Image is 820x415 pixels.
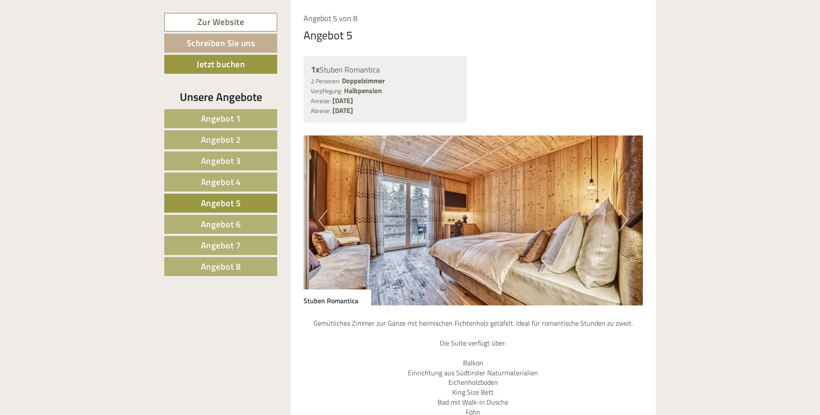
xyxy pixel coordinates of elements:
small: Abreise: [311,107,331,115]
div: Unsere Angebote [164,89,277,105]
button: Previous [319,210,328,231]
span: Angebot 6 [201,217,241,231]
small: 2 Personen: [311,77,340,85]
small: Verpflegung: [311,87,342,95]
a: Jetzt buchen [164,55,277,74]
b: Doppelzimmer [342,75,385,86]
span: Angebot 5 [201,196,241,210]
div: Angebot 5 [304,27,353,43]
span: Angebot 5 von 8 [304,13,357,24]
b: Halbpension [344,85,382,96]
span: Angebot 2 [201,133,241,146]
button: Next [619,210,628,231]
div: Stuben Romantica [311,63,460,76]
span: Angebot 8 [201,260,241,273]
small: Anreise: [311,97,331,105]
div: Stuben Romantica [304,289,371,306]
span: Angebot 1 [201,112,241,125]
span: Angebot 3 [201,154,241,167]
b: 1x [311,63,319,76]
b: [DATE] [332,95,353,106]
img: image [304,135,643,305]
a: Schreiben Sie uns [164,34,277,53]
span: Angebot 4 [201,175,241,189]
b: [DATE] [332,105,353,116]
a: Zur Website [164,13,277,31]
span: Angebot 7 [201,239,241,252]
